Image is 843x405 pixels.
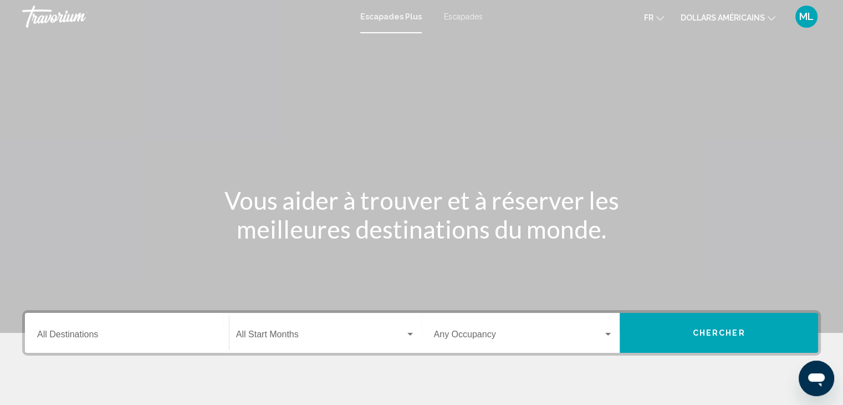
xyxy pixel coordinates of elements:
button: Menu utilisateur [792,5,821,28]
h1: Vous aider à trouver et à réserver les meilleures destinations du monde. [214,186,630,244]
a: Escapades Plus [360,12,422,21]
font: fr [644,13,653,22]
font: ML [799,11,814,22]
a: Escapades [444,12,483,21]
button: Changer de devise [681,9,775,26]
a: Travorium [22,6,349,28]
div: Widget de recherche [25,313,818,353]
iframe: Bouton de lancement de la fenêtre de messagerie [799,361,834,396]
button: Changer de langue [644,9,664,26]
button: Chercher [620,313,818,353]
span: Chercher [693,329,745,338]
font: dollars américains [681,13,765,22]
